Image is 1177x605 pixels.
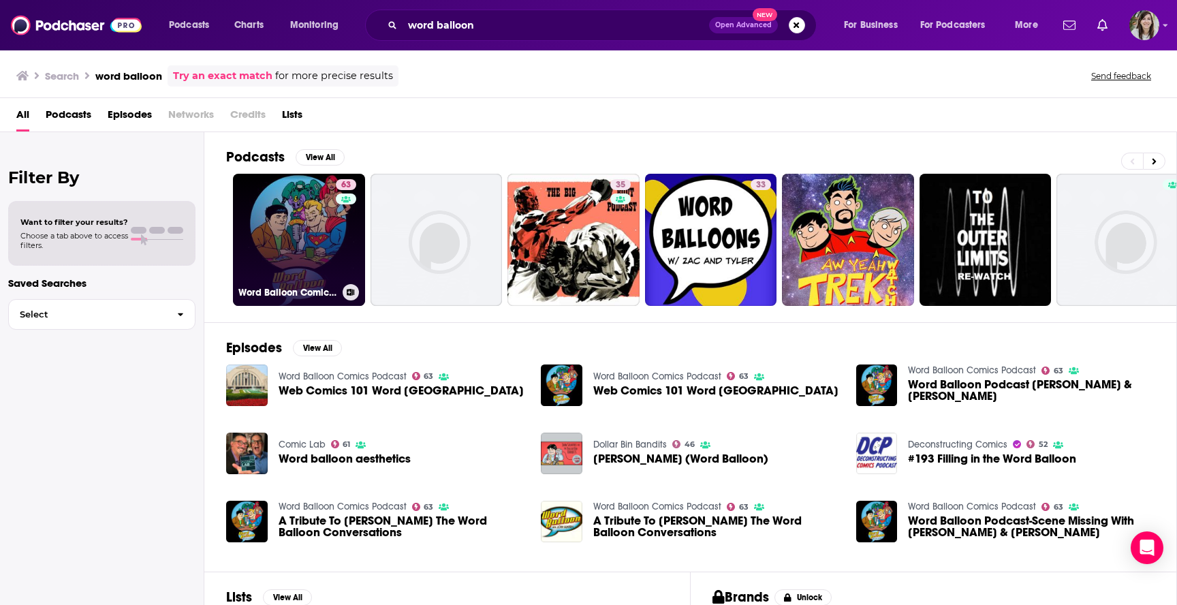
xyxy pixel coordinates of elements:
[412,372,434,380] a: 63
[1129,10,1159,40] img: User Profile
[20,217,128,227] span: Want to filter your results?
[1058,14,1081,37] a: Show notifications dropdown
[709,17,778,33] button: Open AdvancedNew
[593,385,838,397] span: Web Comics 101 Word [GEOGRAPHIC_DATA]
[616,179,625,192] span: 35
[279,515,525,538] span: A Tribute To [PERSON_NAME] The Word Balloon Conversations
[541,501,582,542] a: A Tribute To Len Wein The Word Balloon Conversations
[226,501,268,542] img: A Tribute To Len Wein The Word Balloon Conversations
[756,179,766,192] span: 33
[507,174,640,306] a: 35
[226,433,268,474] img: Word balloon aesthetics
[275,68,393,84] span: for more precise results
[169,16,209,35] span: Podcasts
[1129,10,1159,40] button: Show profile menu
[920,16,986,35] span: For Podcasters
[279,439,326,450] a: Comic Lab
[727,503,749,511] a: 63
[739,504,749,510] span: 63
[331,440,351,448] a: 61
[238,287,337,298] h3: Word Balloon Comics Podcast
[226,364,268,406] img: Web Comics 101 Word Balloon University
[226,339,282,356] h2: Episodes
[279,515,525,538] a: A Tribute To Len Wein The Word Balloon Conversations
[281,14,356,36] button: open menu
[290,16,339,35] span: Monitoring
[46,104,91,131] span: Podcasts
[9,310,166,319] span: Select
[593,439,667,450] a: Dollar Bin Bandits
[593,385,838,397] a: Web Comics 101 Word Balloon University
[234,16,264,35] span: Charts
[844,16,898,35] span: For Business
[908,453,1076,465] a: #193 Filling in the Word Balloon
[685,441,695,448] span: 46
[226,149,345,166] a: PodcastsView All
[911,14,1005,36] button: open menu
[1039,441,1048,448] span: 52
[908,501,1036,512] a: Word Balloon Comics Podcast
[1054,368,1063,374] span: 63
[593,515,840,538] span: A Tribute To [PERSON_NAME] The Word Balloon Conversations
[225,14,272,36] a: Charts
[341,179,351,192] span: 63
[293,340,342,356] button: View All
[753,8,777,21] span: New
[8,277,195,290] p: Saved Searches
[279,385,524,397] a: Web Comics 101 Word Balloon University
[645,174,777,306] a: 33
[908,379,1155,402] span: Word Balloon Podcast [PERSON_NAME] & [PERSON_NAME]
[230,104,266,131] span: Credits
[95,69,162,82] h3: word balloon
[715,22,772,29] span: Open Advanced
[541,364,582,406] img: Web Comics 101 Word Balloon University
[226,149,285,166] h2: Podcasts
[296,149,345,166] button: View All
[1015,16,1038,35] span: More
[233,174,365,306] a: 63Word Balloon Comics Podcast
[282,104,302,131] a: Lists
[336,179,356,190] a: 63
[16,104,29,131] a: All
[45,69,79,82] h3: Search
[593,515,840,538] a: A Tribute To Len Wein The Word Balloon Conversations
[108,104,152,131] a: Episodes
[8,299,195,330] button: Select
[908,515,1155,538] span: Word Balloon Podcast-Scene Missing With [PERSON_NAME] & [PERSON_NAME]
[1026,440,1048,448] a: 52
[610,179,631,190] a: 35
[1129,10,1159,40] span: Logged in as devinandrade
[908,379,1155,402] a: Word Balloon Podcast Jonathan Hickman & Brian Buccellatto
[739,373,749,379] span: 63
[856,433,898,474] img: #193 Filling in the Word Balloon
[856,364,898,406] a: Word Balloon Podcast Jonathan Hickman & Brian Buccellatto
[1054,504,1063,510] span: 63
[856,501,898,542] img: Word Balloon Podcast-Scene Missing With Gabe Hardman & Ande Parks
[1131,531,1163,564] div: Open Intercom Messenger
[908,515,1155,538] a: Word Balloon Podcast-Scene Missing With Gabe Hardman & Ande Parks
[1041,367,1063,375] a: 63
[593,371,721,382] a: Word Balloon Comics Podcast
[593,453,768,465] span: [PERSON_NAME] (Word Balloon)
[424,504,433,510] span: 63
[424,373,433,379] span: 63
[279,453,411,465] a: Word balloon aesthetics
[343,441,350,448] span: 61
[11,12,142,38] img: Podchaser - Follow, Share and Rate Podcasts
[1041,503,1063,511] a: 63
[541,433,582,474] img: John Siuntres (Word Balloon)
[279,371,407,382] a: Word Balloon Comics Podcast
[908,439,1007,450] a: Deconstructing Comics
[751,179,771,190] a: 33
[1092,14,1113,37] a: Show notifications dropdown
[727,372,749,380] a: 63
